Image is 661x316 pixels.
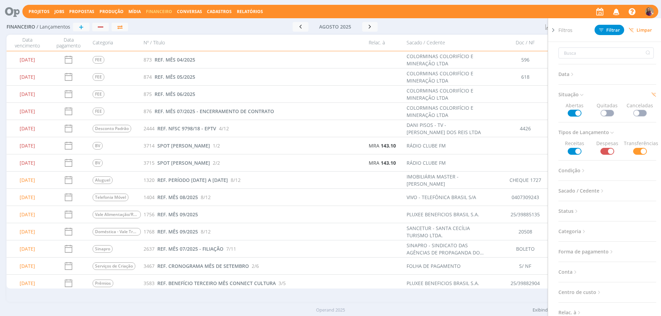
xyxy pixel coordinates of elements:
[7,37,48,49] div: Data vencimento
[407,104,486,119] div: COLORMINAS COLORIFÍCIO E MINERAÇÃO LTDA
[144,142,155,149] span: 3714
[7,68,48,85] div: [DATE]
[7,189,48,206] div: [DATE]
[558,207,579,216] span: Status
[624,102,656,117] span: Canceladas
[237,9,263,14] a: Relatórios
[7,86,48,102] div: [DATE]
[489,68,562,85] div: 618
[97,9,126,14] button: Produção
[79,23,84,31] span: +
[144,125,155,132] span: 2444
[157,280,276,286] span: REF. BENEFÍCIO TERCEIRO MÊS CONNECT CULTURA
[213,142,220,149] span: 1/2
[126,9,143,14] button: Mídia
[407,242,486,256] div: SINAPRO - SINDICATO DAS AGÊNCIAS DE PROPAGANDA DO ESTADO DE [GEOGRAPHIC_DATA]
[207,9,232,14] span: Cadastros
[144,228,155,235] span: 1768
[407,211,479,218] div: PLUXEE BENEFICIOS BRASIL S.A.
[558,288,602,297] span: Centro de custo
[7,258,48,274] div: [DATE]
[489,258,562,274] div: S/ NF
[157,263,249,269] span: REF. CRONOGRAMA MÊS DE SETEMBRO
[381,160,396,166] b: 143.10
[157,176,228,184] a: REF. PERÍODO [DATE] A [DATE]
[144,159,155,166] span: 3715
[7,275,48,292] div: [DATE]
[308,22,362,32] button: agosto 2025
[558,90,585,99] span: Situação
[407,225,486,239] div: SANCETUR - SANTA CECÍLIA TURISMO LTDA.
[155,73,195,80] a: REF. MÊS 05/2025
[624,25,657,35] button: Limpar
[177,9,202,14] a: Conversas
[144,245,155,252] span: 2637
[369,142,396,149] a: MRA143.10
[558,128,615,137] span: Tipos de Lançamento
[595,25,624,35] button: Filtrar
[558,102,591,117] span: Abertas
[252,262,259,270] span: 2/6
[365,37,403,49] div: Relac. à
[175,9,204,14] button: Conversas
[93,108,104,115] span: FEE
[144,73,152,80] span: 874
[157,211,198,218] a: REF. MÊS 09/2025
[558,186,605,195] span: Sacado / Cedente
[128,9,141,14] a: Mídia
[93,245,113,253] span: Sinapro
[558,227,587,236] span: Categoria
[381,142,396,149] b: 143.10
[407,173,486,187] div: IMOBILIÁRIA MASTER - [PERSON_NAME]
[407,53,486,67] div: COLORMINAS COLORIFÍCIO E MINERAÇÃO LTDA
[155,74,195,80] span: REF. MÊS 05/2025
[591,102,623,117] span: Quitadas
[157,142,210,149] a: SPOT [PERSON_NAME]
[144,9,174,14] button: Financeiro
[157,194,198,200] span: REF. MÊS 08/2025
[489,189,562,206] div: 0407309243
[155,90,195,98] a: REF. MÊS 06/2025
[155,56,195,63] span: REF. MÊS 04/2025
[144,90,152,98] span: 875
[558,70,575,79] span: Data
[319,23,351,30] span: agosto 2025
[231,176,241,184] span: 8/12
[27,9,52,14] button: Projetos
[144,280,155,287] span: 3583
[645,6,654,18] button: A
[558,247,615,256] span: Forma de pagamento
[201,194,211,201] span: 8/12
[144,40,165,46] span: Nº / Título
[591,140,623,154] span: Despesas
[93,280,113,287] span: Prêmios
[219,125,229,132] span: 4/12
[7,240,48,257] div: [DATE]
[69,9,94,14] a: Propostas
[624,140,656,154] span: Transferências
[157,159,210,166] a: SPOT [PERSON_NAME]
[645,7,654,16] img: A
[157,262,249,270] a: REF. CRONOGRAMA MÊS DE SETEMBRO
[369,159,396,166] a: MRA143.10
[213,159,220,166] span: 2/2
[144,176,155,184] span: 1320
[89,37,141,49] div: Categoria
[489,206,562,223] div: 25/39885135
[144,262,155,270] span: 3467
[558,268,578,276] span: Conta
[93,159,103,167] span: BV
[93,176,113,184] span: Aluguel
[235,9,265,14] button: Relatórios
[201,228,211,235] span: 8/12
[93,211,141,218] span: Vale Alimentação/Refeição
[407,262,461,270] div: FOLHA DE PAGAMENTO
[146,9,172,14] span: Financeiro
[7,103,48,120] div: [DATE]
[93,142,103,150] span: BV
[157,228,198,235] a: REF. MÊS 09/2025
[7,120,48,137] div: [DATE]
